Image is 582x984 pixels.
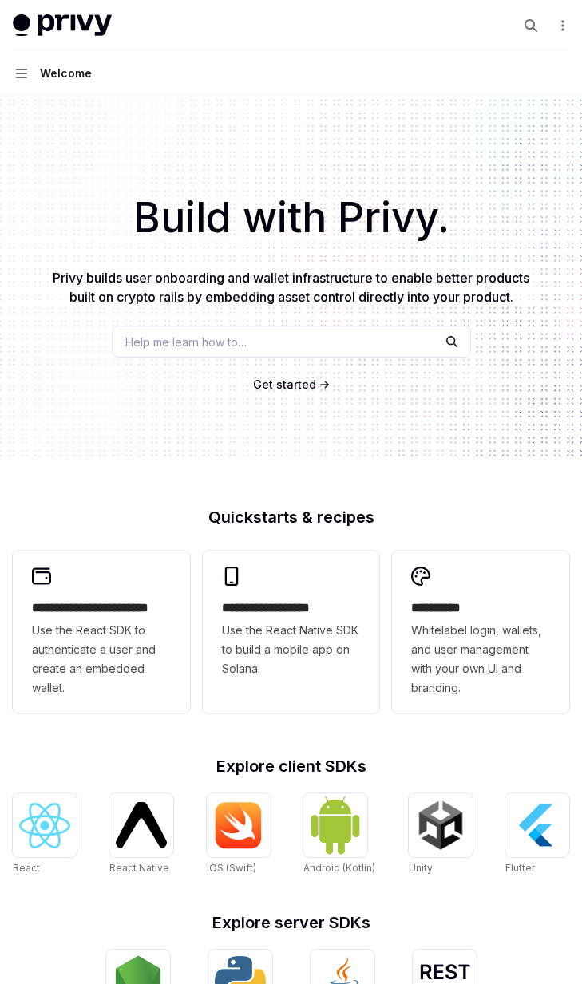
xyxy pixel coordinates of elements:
a: ReactReact [13,793,77,876]
a: UnityUnity [409,793,473,876]
a: Get started [253,377,316,393]
img: Android (Kotlin) [310,795,361,855]
h2: Explore client SDKs [13,758,569,774]
a: **** **** **** ***Use the React Native SDK to build a mobile app on Solana. [203,551,380,713]
span: Whitelabel login, wallets, and user management with your own UI and branding. [411,621,550,697]
a: iOS (Swift)iOS (Swift) [207,793,271,876]
img: Unity [415,800,466,851]
div: Welcome [40,64,92,83]
span: Get started [253,377,316,391]
img: iOS (Swift) [213,801,264,849]
h1: Build with Privy. [26,187,556,249]
span: Privy builds user onboarding and wallet infrastructure to enable better products built on crypto ... [53,270,529,305]
span: React [13,862,40,874]
span: iOS (Swift) [207,862,256,874]
span: Unity [409,862,433,874]
img: React [19,803,70,848]
h2: Quickstarts & recipes [13,509,569,525]
h2: Explore server SDKs [13,915,569,931]
a: **** *****Whitelabel login, wallets, and user management with your own UI and branding. [392,551,569,713]
span: Flutter [505,862,535,874]
a: Android (Kotlin)Android (Kotlin) [303,793,375,876]
a: FlutterFlutter [505,793,569,876]
span: Use the React Native SDK to build a mobile app on Solana. [222,621,361,678]
span: Use the React SDK to authenticate a user and create an embedded wallet. [32,621,171,697]
button: More actions [553,14,569,37]
img: light logo [13,14,112,37]
span: React Native [109,862,169,874]
img: React Native [116,802,167,848]
span: Help me learn how to… [125,334,247,350]
a: React NativeReact Native [109,793,173,876]
img: Flutter [512,800,563,851]
span: Android (Kotlin) [303,862,375,874]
